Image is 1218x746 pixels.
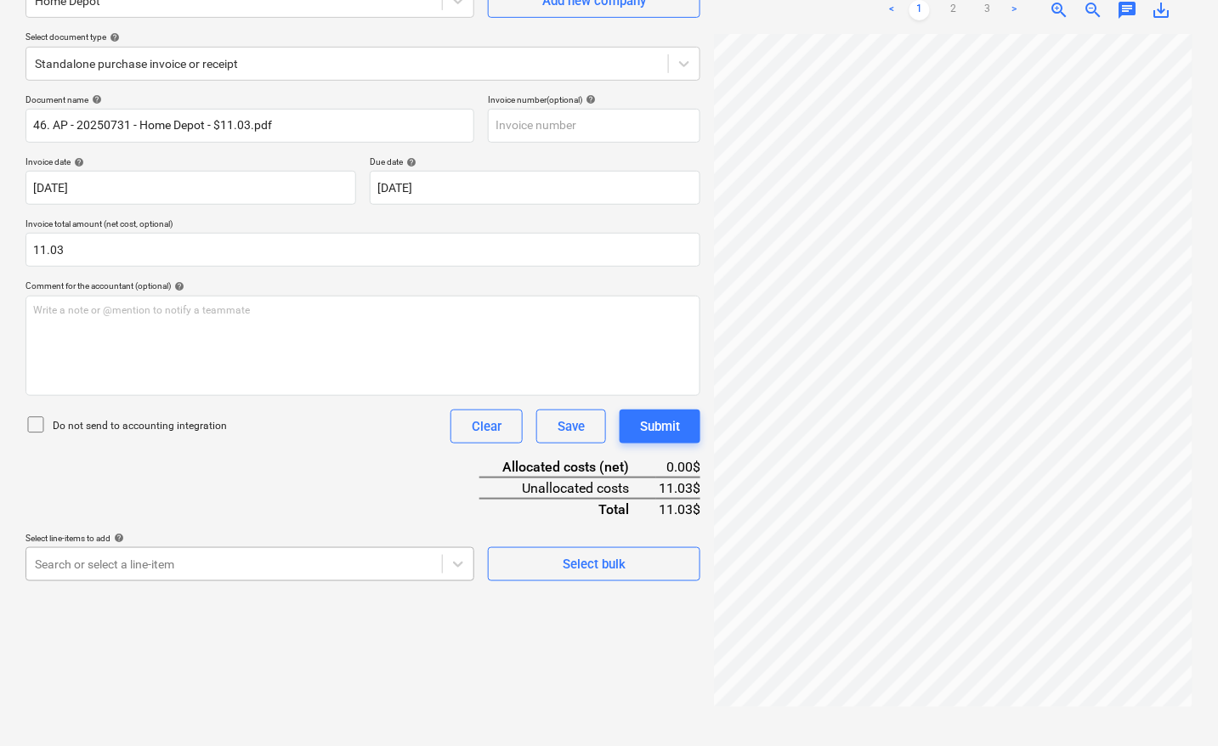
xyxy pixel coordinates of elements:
[563,553,626,575] div: Select bulk
[1133,664,1218,746] iframe: Chat Widget
[656,457,700,478] div: 0.00$
[88,94,102,105] span: help
[450,410,523,444] button: Clear
[620,410,700,444] button: Submit
[25,94,474,105] div: Document name
[25,171,356,205] input: Invoice date not specified
[488,109,700,143] input: Invoice number
[403,157,416,167] span: help
[106,32,120,42] span: help
[370,156,700,167] div: Due date
[582,94,596,105] span: help
[25,233,700,267] input: Invoice total amount (net cost, optional)
[479,499,656,519] div: Total
[53,419,227,433] p: Do not send to accounting integration
[640,415,680,438] div: Submit
[479,478,656,499] div: Unallocated costs
[25,156,356,167] div: Invoice date
[536,410,606,444] button: Save
[472,415,501,438] div: Clear
[656,499,700,519] div: 11.03$
[479,457,656,478] div: Allocated costs (net)
[25,109,474,143] input: Document name
[488,547,700,581] button: Select bulk
[171,281,184,291] span: help
[370,171,700,205] input: Due date not specified
[25,280,700,291] div: Comment for the accountant (optional)
[558,415,585,438] div: Save
[110,533,124,543] span: help
[25,31,700,42] div: Select document type
[25,533,474,544] div: Select line-items to add
[488,94,700,105] div: Invoice number (optional)
[71,157,84,167] span: help
[25,218,700,233] p: Invoice total amount (net cost, optional)
[656,478,700,499] div: 11.03$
